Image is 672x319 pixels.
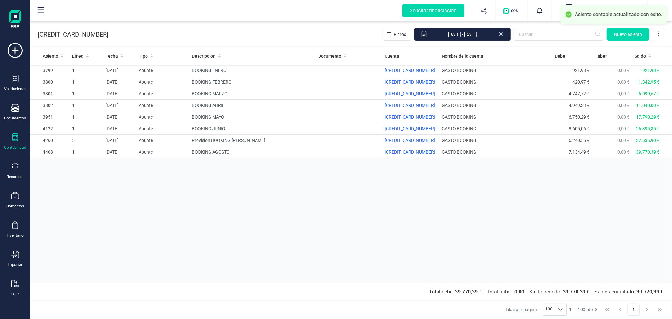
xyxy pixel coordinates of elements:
[103,100,136,111] td: [DATE]
[563,289,589,295] b: 39.770,39 €
[569,306,572,313] span: 1
[642,68,659,73] span: 921,98 €
[439,123,553,135] td: GASTO BOOKING
[500,1,524,21] button: Logo de OPS
[103,88,136,100] td: [DATE]
[8,174,23,179] div: Tesorería
[654,304,666,316] button: Last Page
[6,204,24,209] div: Contactos
[636,289,663,295] b: 39.770,39 €
[617,103,629,108] span: 0,00 €
[189,135,316,146] td: Provision BOOKING [PERSON_NAME]
[30,100,70,111] td: 3802
[385,126,435,131] span: [CREDIT_CARD_NUMBER]
[607,28,649,41] button: Nuevo asiento
[569,91,590,96] span: 4.747,72 €
[439,111,553,123] td: GASTO BOOKING
[555,53,565,59] span: Debe
[575,11,662,18] div: Asiento contable actualizado con éxito.
[136,65,189,76] td: Apunte
[106,53,118,59] span: Fecha
[103,111,136,123] td: [DATE]
[641,304,653,316] button: Next Page
[4,145,26,150] div: Contabilidad
[394,31,406,38] span: Filtros
[385,53,399,59] span: Cuenta
[189,146,316,158] td: BOOKING AGOSTO
[527,288,592,296] span: Saldo periodo:
[385,68,435,73] span: [CREDIT_CARD_NUMBER]
[455,289,482,295] b: 39.770,39 €
[617,138,629,143] span: 0,00 €
[578,306,586,313] span: 100
[385,114,435,119] span: [CREDIT_CARD_NUMBER]
[136,146,189,158] td: Apunte
[70,65,103,76] td: 1
[514,28,604,41] input: Buscar
[30,76,70,88] td: 3800
[595,53,607,59] span: Haber
[43,53,58,59] span: Asiento
[617,126,629,131] span: 0,00 €
[560,1,640,21] button: NANACESTU URBANA SLXEVI MARCH WOLTÉS
[318,53,341,59] span: Documento
[9,10,21,30] img: Logo Finanedi
[635,53,646,59] span: Saldo
[189,123,316,135] td: BOOKING JUNIO
[30,146,70,158] td: 4408
[4,86,26,91] div: Validaciones
[136,123,189,135] td: Apunte
[70,76,103,88] td: 1
[70,111,103,123] td: 1
[442,53,484,59] span: Nombre de la cuenta
[569,103,590,108] span: 4.949,33 €
[38,30,108,39] p: [CREDIT_CARD_NUMBER]
[617,114,629,119] span: 0,00 €
[617,68,629,73] span: 0,00 €
[189,88,316,100] td: BOOKING MARZO
[639,91,659,96] span: 6.090,67 €
[636,149,659,154] span: 39.770,39 €
[639,79,659,84] span: 1.342,95 €
[136,88,189,100] td: Apunte
[136,135,189,146] td: Apunte
[617,79,629,84] span: 0,00 €
[573,68,590,73] span: 921,98 €
[562,4,576,18] div: NA
[103,146,136,158] td: [DATE]
[385,149,435,154] span: [CREDIT_CARD_NUMBER]
[70,123,103,135] td: 1
[439,100,553,111] td: GASTO BOOKING
[136,76,189,88] td: Apunte
[569,126,590,131] span: 8.605,06 €
[569,138,590,143] span: 6.240,55 €
[503,8,520,14] img: Logo de OPS
[385,103,435,108] span: [CREDIT_CARD_NUMBER]
[103,76,136,88] td: [DATE]
[30,123,70,135] td: 4122
[573,79,590,84] span: 420,97 €
[395,1,472,21] button: Solicitar financiación
[439,135,553,146] td: GASTO BOOKING
[385,138,435,143] span: [CREDIT_CARD_NUMBER]
[427,288,484,296] span: Total debe:
[30,88,70,100] td: 3801
[385,91,435,96] span: [CREDIT_CARD_NUMBER]
[439,65,553,76] td: GASTO BOOKING
[569,114,590,119] span: 6.750,29 €
[103,135,136,146] td: [DATE]
[439,146,553,158] td: GASTO BOOKING
[8,262,23,267] div: Importar
[484,288,527,296] span: Total haber:
[614,304,626,316] button: Previous Page
[385,79,435,84] span: [CREDIT_CARD_NUMBER]
[543,304,554,315] span: 100
[189,100,316,111] td: BOOKING ABRIL
[192,53,215,59] span: Descripción
[136,100,189,111] td: Apunte
[636,103,659,108] span: 11.040,00 €
[439,88,553,100] td: GASTO BOOKING
[402,4,464,17] div: Solicitar financiación
[601,304,613,316] button: First Page
[7,233,24,238] div: Inventario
